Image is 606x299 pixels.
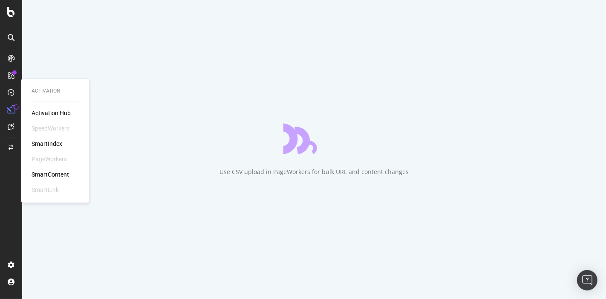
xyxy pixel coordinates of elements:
div: Open Intercom Messenger [577,270,597,290]
div: PageWorkers [32,155,67,163]
div: Activation [32,87,79,95]
div: animation [283,123,345,154]
a: SmartIndex [32,139,62,148]
a: Activation Hub [32,109,71,117]
a: SmartContent [32,170,69,179]
div: Use CSV upload in PageWorkers for bulk URL and content changes [219,168,409,176]
div: SmartLink [32,186,59,194]
div: SpeedWorkers [32,124,69,133]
